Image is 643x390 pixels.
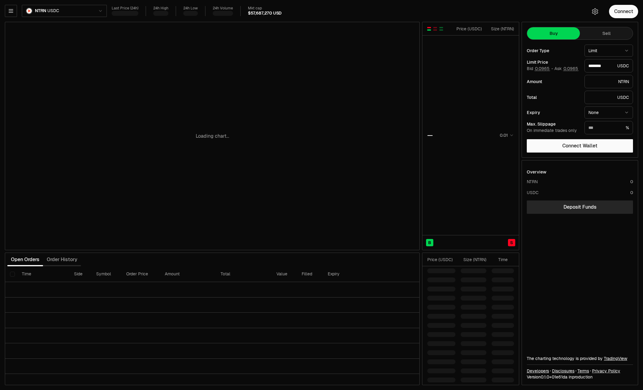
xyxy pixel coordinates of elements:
[527,355,633,361] div: The charting technology is provided by
[580,27,633,39] button: Sell
[609,5,638,18] button: Connect
[527,95,580,99] div: Total
[534,66,550,71] button: 0.0965
[584,106,633,119] button: None
[527,60,580,64] div: Limit Price
[630,179,633,185] div: 0
[248,11,282,16] div: $57,687,270 USD
[7,254,43,266] button: Open Orders
[216,266,272,282] th: Total
[323,266,373,282] th: Expiry
[196,133,229,140] p: Loading chart...
[492,257,508,263] div: Time
[584,75,633,88] div: NTRN
[153,6,168,11] div: 24h High
[439,26,444,31] button: Show Buy Orders Only
[604,356,627,361] a: TradingView
[527,169,547,175] div: Overview
[47,8,59,14] span: USDC
[427,26,431,31] button: Show Buy and Sell Orders
[26,8,32,14] img: NTRN Logo
[248,6,282,11] div: Mkt cap
[527,79,580,84] div: Amount
[510,240,513,246] span: S
[527,122,580,126] div: Max. Slippage
[213,6,233,11] div: 24h Volume
[527,110,580,115] div: Expiry
[35,8,46,14] span: NTRN
[584,121,633,134] div: %
[584,45,633,57] button: Limit
[527,139,633,153] button: Connect Wallet
[183,6,198,11] div: 24h Low
[584,59,633,72] div: USDC
[428,240,431,246] span: B
[563,66,579,71] button: 0.0965
[272,266,297,282] th: Value
[91,266,121,282] th: Symbol
[69,266,91,282] th: Side
[527,374,633,380] div: Version 0.1.0 + in production
[17,266,69,282] th: Time
[498,132,514,139] button: 0.01
[427,257,455,263] div: Price ( USDC )
[592,368,620,374] a: Privacy Policy
[527,49,580,53] div: Order Type
[433,26,438,31] button: Show Sell Orders Only
[552,368,574,374] a: Disclosures
[554,66,579,72] span: Ask
[527,368,549,374] a: Developers
[527,66,553,72] span: Bid -
[487,26,514,32] div: Size ( NTRN )
[297,266,323,282] th: Filled
[121,266,160,282] th: Order Price
[10,272,15,277] button: Select all
[461,257,486,263] div: Size ( NTRN )
[527,200,633,214] a: Deposit Funds
[527,190,539,196] div: USDC
[455,26,482,32] div: Price ( USDC )
[527,179,538,185] div: NTRN
[160,266,216,282] th: Amount
[527,27,580,39] button: Buy
[527,128,580,133] div: On immediate trades only
[577,368,589,374] a: Terms
[630,190,633,196] div: 0
[43,254,81,266] button: Order History
[427,131,433,140] div: —
[552,374,567,380] span: 01e61daf88515c477b37a0f01dd243adb311fd67
[584,91,633,104] div: USDC
[112,6,138,11] div: Last Price (24h)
